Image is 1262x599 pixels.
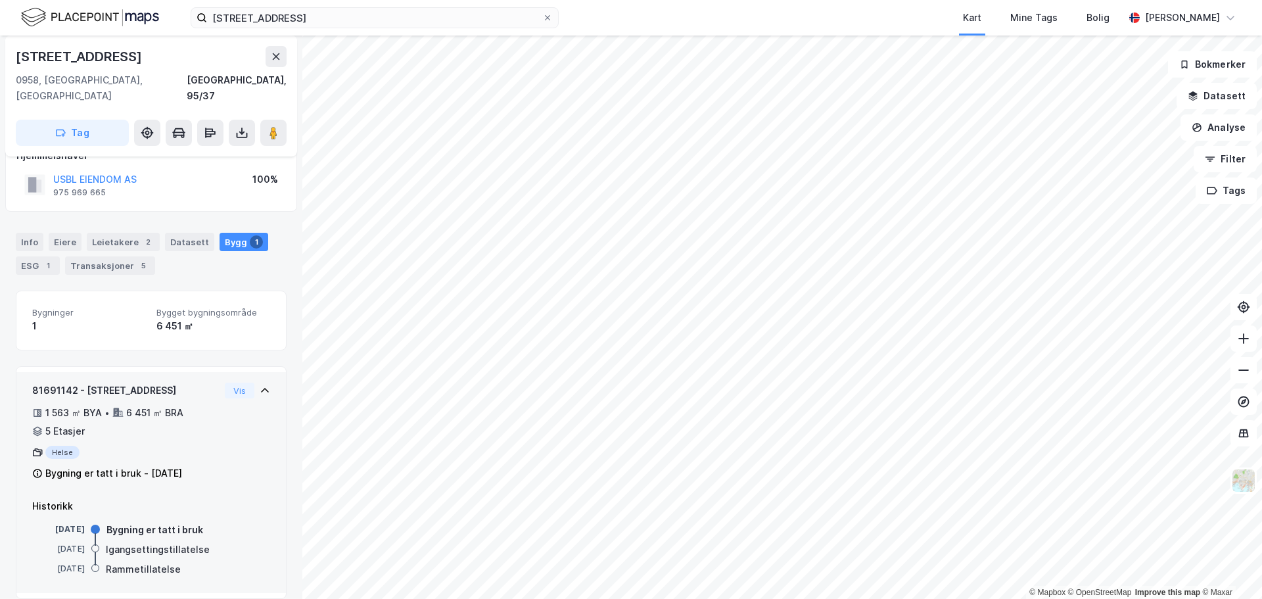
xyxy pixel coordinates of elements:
[1231,468,1256,493] img: Z
[165,233,214,251] div: Datasett
[45,423,85,439] div: 5 Etasjer
[187,72,287,104] div: [GEOGRAPHIC_DATA], 95/37
[1194,146,1257,172] button: Filter
[1180,114,1257,141] button: Analyse
[16,233,43,251] div: Info
[21,6,159,29] img: logo.f888ab2527a4732fd821a326f86c7f29.svg
[156,318,270,334] div: 6 451 ㎡
[1010,10,1058,26] div: Mine Tags
[220,233,268,251] div: Bygg
[1196,536,1262,599] iframe: Chat Widget
[1145,10,1220,26] div: [PERSON_NAME]
[45,466,182,481] div: Bygning er tatt i bruk - [DATE]
[1029,588,1065,597] a: Mapbox
[105,408,110,418] div: •
[1087,10,1110,26] div: Bolig
[32,498,270,514] div: Historikk
[32,318,146,334] div: 1
[106,542,210,558] div: Igangsettingstillatelse
[1068,588,1132,597] a: OpenStreetMap
[1168,51,1257,78] button: Bokmerker
[49,233,82,251] div: Eiere
[1196,536,1262,599] div: Kontrollprogram for chat
[16,120,129,146] button: Tag
[106,522,203,538] div: Bygning er tatt i bruk
[32,563,85,575] div: [DATE]
[106,562,181,577] div: Rammetillatelse
[16,46,145,67] div: [STREET_ADDRESS]
[250,235,263,249] div: 1
[141,235,154,249] div: 2
[32,383,220,398] div: 81691142 - [STREET_ADDRESS]
[207,8,542,28] input: Søk på adresse, matrikkel, gårdeiere, leietakere eller personer
[87,233,160,251] div: Leietakere
[16,256,60,275] div: ESG
[225,383,254,398] button: Vis
[1177,83,1257,109] button: Datasett
[156,307,270,318] span: Bygget bygningsområde
[16,72,187,104] div: 0958, [GEOGRAPHIC_DATA], [GEOGRAPHIC_DATA]
[32,523,85,535] div: [DATE]
[53,187,106,198] div: 975 969 665
[137,259,150,272] div: 5
[41,259,55,272] div: 1
[963,10,981,26] div: Kart
[126,405,183,421] div: 6 451 ㎡ BRA
[32,307,146,318] span: Bygninger
[32,543,85,555] div: [DATE]
[252,172,278,187] div: 100%
[45,405,102,421] div: 1 563 ㎡ BYA
[1196,178,1257,204] button: Tags
[65,256,155,275] div: Transaksjoner
[1135,588,1200,597] a: Improve this map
